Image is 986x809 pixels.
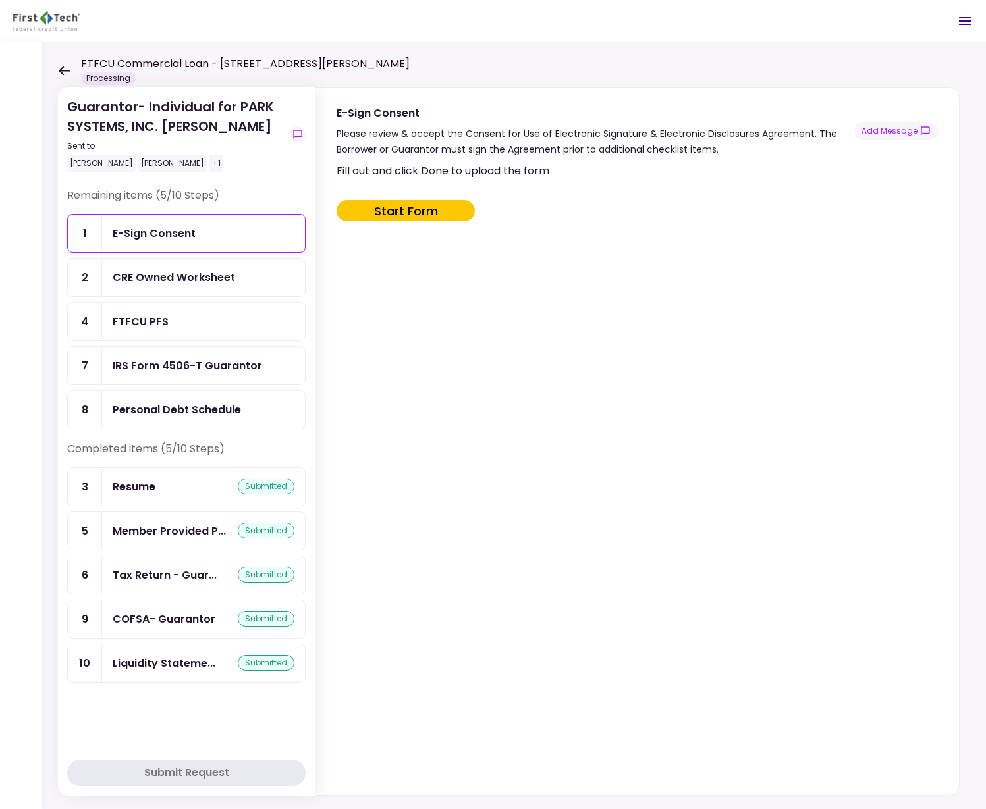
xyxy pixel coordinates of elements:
[290,126,306,142] button: show-messages
[68,644,102,682] div: 10
[68,600,102,638] div: 9
[67,155,136,172] div: [PERSON_NAME]
[67,760,306,786] button: Submit Request
[67,97,285,172] div: Guarantor- Individual for PARK SYSTEMS, INC. [PERSON_NAME]
[238,611,294,627] div: submitted
[68,303,102,340] div: 4
[113,357,262,374] div: IRS Form 4506-T Guarantor
[67,441,306,467] div: Completed items (5/10 Steps)
[238,655,294,671] div: submitted
[67,302,306,341] a: 4FTFCU PFS
[113,479,155,495] div: Resume
[337,200,475,221] button: Start Form
[238,523,294,538] div: submitted
[67,467,306,506] a: 3Resumesubmitted
[13,11,80,31] img: Partner icon
[67,188,306,214] div: Remaining items (5/10 Steps)
[67,258,306,297] a: 2CRE Owned Worksheet
[315,87,960,796] div: E-Sign ConsentPlease review & accept the Consent for Use of Electronic Signature & Electronic Dis...
[68,512,102,550] div: 5
[113,655,215,671] div: Liquidity Statements - Guarantor
[68,468,102,506] div: 3
[337,163,935,179] div: Fill out and click Done to upload the form
[67,140,285,152] div: Sent to:
[113,225,196,242] div: E-Sign Consent
[81,56,410,72] h1: FTFCU Commercial Loan - [STREET_ADDRESS][PERSON_NAME]
[138,155,207,172] div: [PERSON_NAME]
[81,72,136,85] div: Processing
[67,556,306,594] a: 6Tax Return - Guarantorsubmitted
[67,511,306,550] a: 5Member Provided PFSsubmitted
[337,126,854,157] div: Please review & accept the Consent for Use of Electronic Signature & Electronic Disclosures Agree...
[113,269,235,286] div: CRE Owned Worksheet
[68,347,102,384] div: 7
[67,214,306,253] a: 1E-Sign Consent
[209,155,223,172] div: +1
[238,479,294,494] div: submitted
[67,644,306,683] a: 10Liquidity Statements - Guarantorsubmitted
[113,313,169,330] div: FTFCU PFS
[113,567,217,583] div: Tax Return - Guarantor
[238,567,294,583] div: submitted
[854,122,938,140] button: show-messages
[67,390,306,429] a: 8Personal Debt Schedule
[949,5,981,37] button: Open menu
[113,611,215,627] div: COFSA- Guarantor
[113,402,241,418] div: Personal Debt Schedule
[68,215,102,252] div: 1
[67,600,306,639] a: 9COFSA- Guarantorsubmitted
[68,556,102,594] div: 6
[144,765,229,781] div: Submit Request
[113,523,226,539] div: Member Provided PFS
[67,346,306,385] a: 7IRS Form 4506-T Guarantor
[68,391,102,429] div: 8
[337,105,854,121] div: E-Sign Consent
[68,259,102,296] div: 2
